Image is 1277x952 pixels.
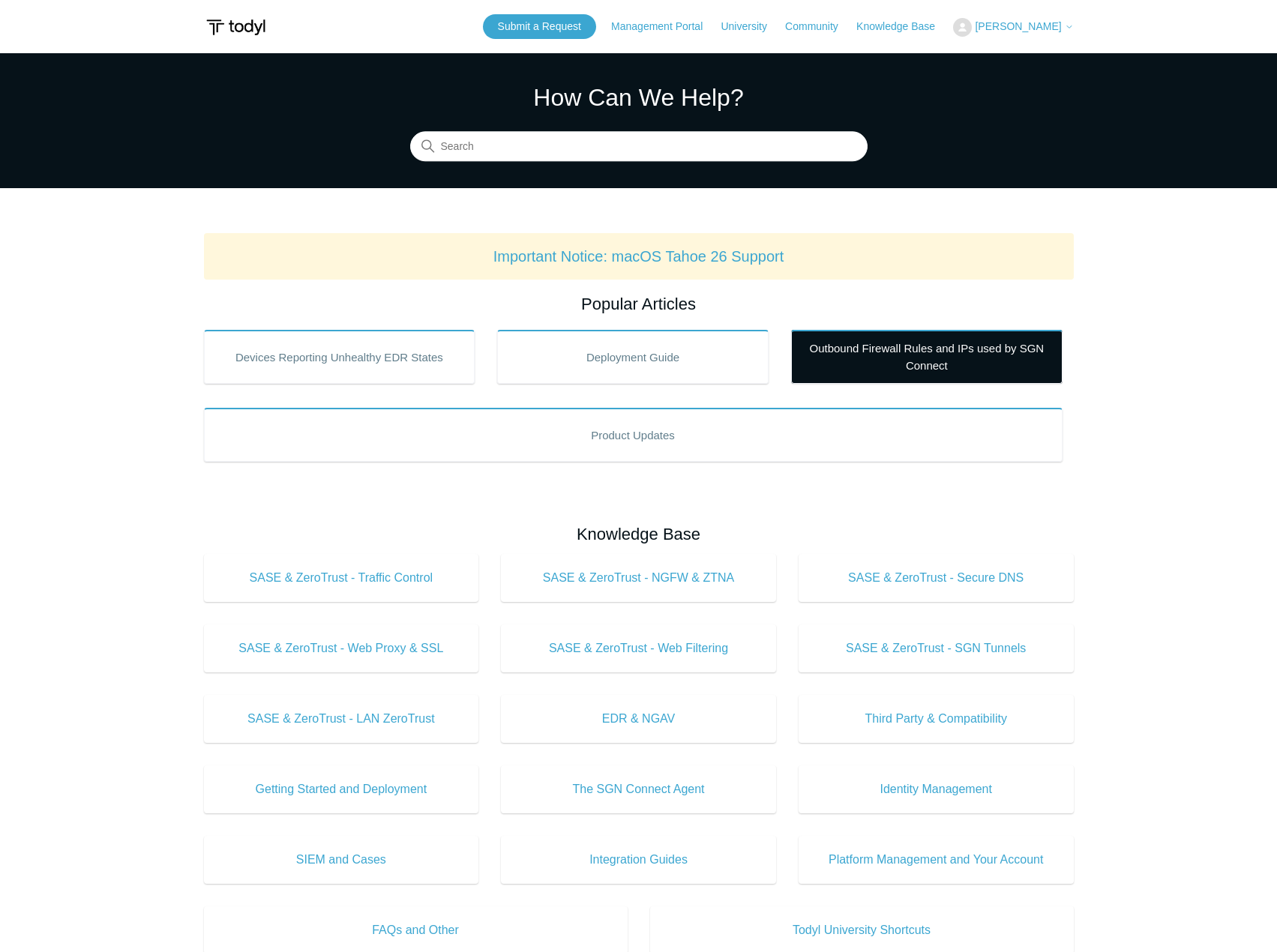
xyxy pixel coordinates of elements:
a: Identity Management [799,765,1074,813]
a: SASE & ZeroTrust - SGN Tunnels [799,624,1074,672]
a: Devices Reporting Unhealthy EDR States [204,330,475,384]
h1: How Can We Help? [410,79,868,115]
span: SASE & ZeroTrust - Web Filtering [523,639,754,657]
a: The SGN Connect Agent [501,765,776,813]
span: Identity Management [821,780,1051,798]
span: SASE & ZeroTrust - Web Proxy & SSL [226,639,457,657]
span: SASE & ZeroTrust - NGFW & ZTNA [523,569,754,587]
a: SIEM and Cases [204,836,479,884]
a: SASE & ZeroTrust - Web Proxy & SSL [204,624,479,672]
a: Outbound Firewall Rules and IPs used by SGN Connect [791,330,1063,384]
span: Platform Management and Your Account [821,851,1051,869]
span: Getting Started and Deployment [226,780,457,798]
span: SASE & ZeroTrust - Traffic Control [226,569,457,587]
span: EDR & NGAV [523,710,754,728]
a: Management Portal [611,19,718,34]
a: Knowledge Base [856,19,950,34]
a: University [721,19,781,34]
span: SIEM and Cases [226,851,457,869]
span: SASE & ZeroTrust - LAN ZeroTrust [226,710,457,728]
h2: Knowledge Base [204,522,1074,546]
span: SASE & ZeroTrust - SGN Tunnels [821,639,1051,657]
a: SASE & ZeroTrust - LAN ZeroTrust [204,695,479,743]
a: Platform Management and Your Account [799,836,1074,884]
a: EDR & NGAV [501,695,776,743]
a: Third Party & Compatibility [799,695,1074,743]
a: Integration Guides [501,836,776,884]
button: [PERSON_NAME] [953,18,1073,37]
a: SASE & ZeroTrust - Secure DNS [799,554,1074,602]
span: SASE & ZeroTrust - Secure DNS [821,569,1051,587]
h2: Popular Articles [204,292,1074,316]
a: Community [785,19,853,34]
span: Integration Guides [523,851,754,869]
a: Product Updates [204,408,1063,462]
span: Third Party & Compatibility [821,710,1051,728]
span: [PERSON_NAME] [975,20,1061,32]
a: SASE & ZeroTrust - Web Filtering [501,624,776,672]
span: Todyl University Shortcuts [673,921,1051,939]
a: SASE & ZeroTrust - Traffic Control [204,554,479,602]
a: Submit a Request [483,14,596,39]
input: Search [410,132,868,162]
a: Important Notice: macOS Tahoe 26 Support [493,248,784,265]
span: The SGN Connect Agent [523,780,754,798]
img: Todyl Support Center Help Center home page [204,13,268,41]
span: FAQs and Other [226,921,605,939]
a: Deployment Guide [497,330,769,384]
a: Getting Started and Deployment [204,765,479,813]
a: SASE & ZeroTrust - NGFW & ZTNA [501,554,776,602]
